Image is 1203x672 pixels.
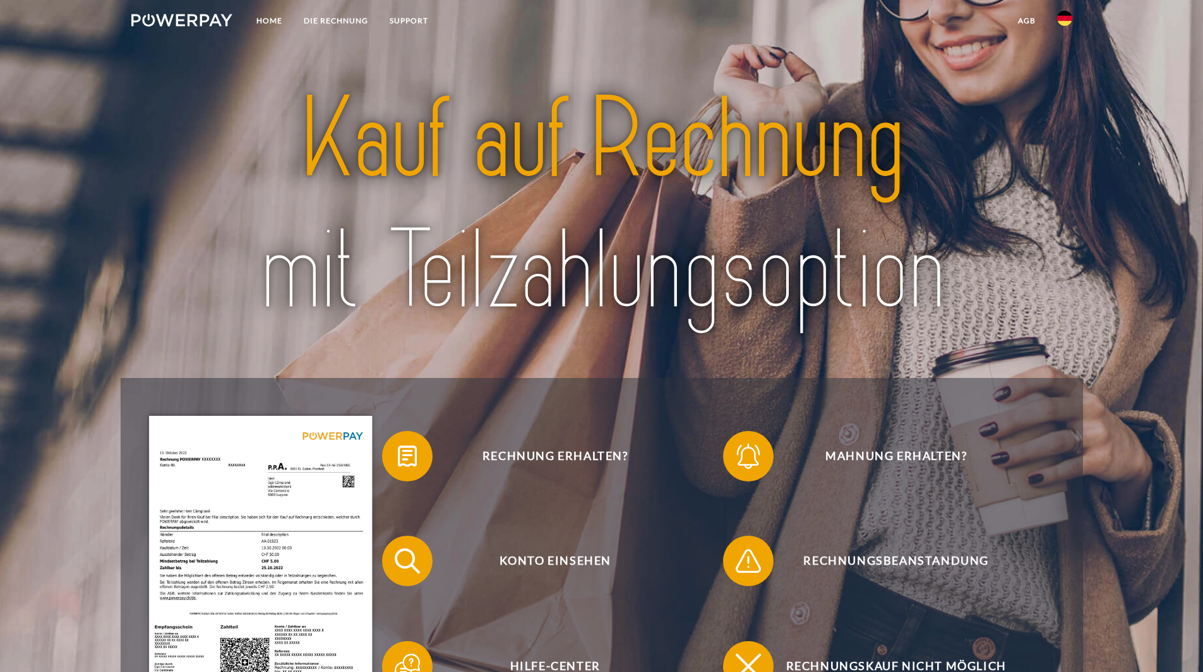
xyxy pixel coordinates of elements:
[723,536,1051,586] button: Rechnungsbeanstandung
[177,68,1026,344] img: title-powerpay_de.svg
[733,545,764,577] img: qb_warning.svg
[246,9,293,32] a: Home
[400,536,710,586] span: Konto einsehen
[1152,622,1193,662] iframe: Schaltfläche zum Öffnen des Messaging-Fensters
[1057,11,1072,26] img: de
[741,431,1051,481] span: Mahnung erhalten?
[741,536,1051,586] span: Rechnungsbeanstandung
[392,440,423,472] img: qb_bill.svg
[382,431,710,481] button: Rechnung erhalten?
[382,536,710,586] button: Konto einsehen
[392,545,423,577] img: qb_search.svg
[131,14,233,27] img: logo-powerpay-white.svg
[723,431,1051,481] button: Mahnung erhalten?
[400,431,710,481] span: Rechnung erhalten?
[1007,9,1046,32] a: agb
[379,9,439,32] a: SUPPORT
[293,9,379,32] a: DIE RECHNUNG
[733,440,764,472] img: qb_bell.svg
